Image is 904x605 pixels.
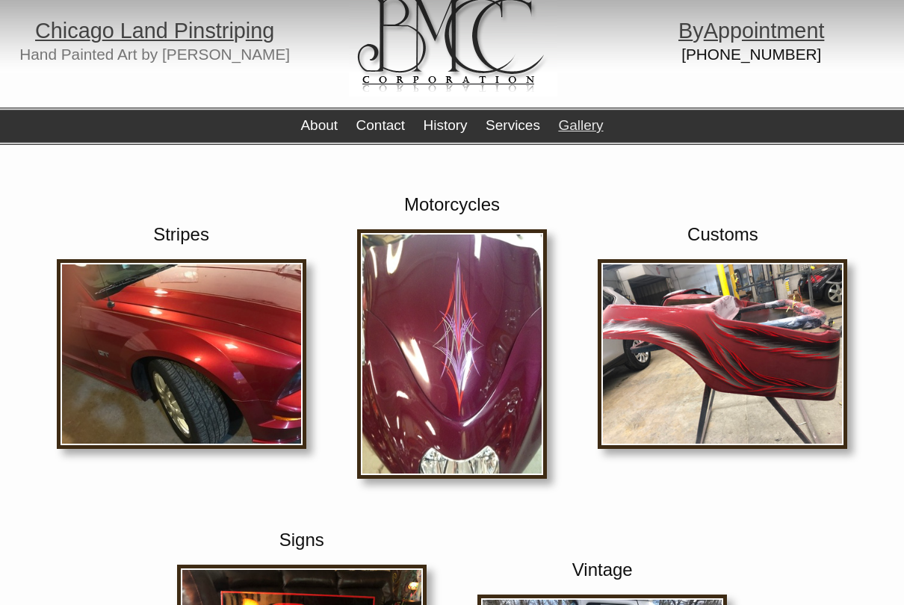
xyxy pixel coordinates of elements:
[598,259,847,449] img: IMG_2632.jpg
[153,224,209,244] a: Stripes
[681,46,821,63] a: [PHONE_NUMBER]
[11,49,298,60] h2: Hand Painted Art by [PERSON_NAME]
[300,117,338,133] a: About
[486,117,540,133] a: Services
[704,19,718,43] span: A
[558,117,603,133] a: Gallery
[246,19,262,43] span: in
[279,530,324,550] a: Signs
[102,19,234,43] span: o Land Pinstri
[57,259,306,449] img: IMG_1688.JPG
[742,19,824,43] span: ointment
[572,559,633,580] a: Vintage
[35,19,90,43] span: Chica
[11,23,298,38] h1: g p g
[687,224,758,244] a: Customs
[608,23,895,38] h1: y pp
[357,229,547,479] img: 29383.JPG
[423,117,467,133] a: History
[678,19,693,43] span: B
[404,194,500,214] a: Motorcycles
[356,117,405,133] a: Contact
